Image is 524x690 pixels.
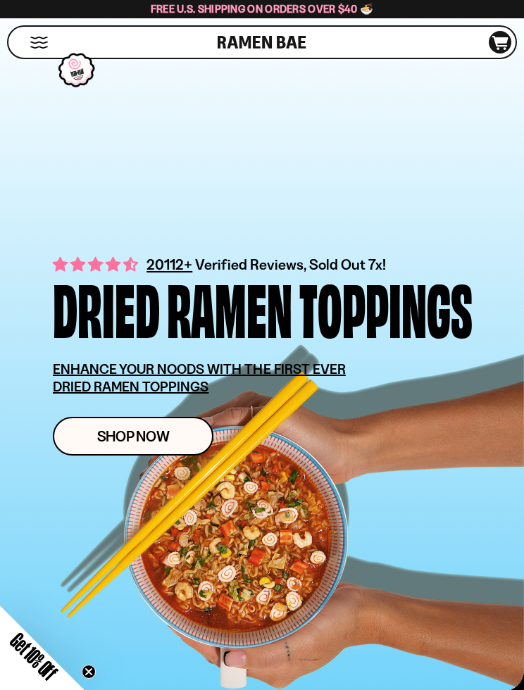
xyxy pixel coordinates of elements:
div: Dried [53,275,160,339]
div: Toppings [299,275,473,339]
button: Mobile Menu Trigger [30,37,49,49]
span: 20112+ [146,253,192,275]
div: Ramen [167,275,292,339]
span: Get 10% Off [6,629,61,684]
u: ENHANCE YOUR NOODS WITH THE FIRST EVER DRIED RAMEN TOPPINGS [53,360,346,395]
span: Free U.S. Shipping on Orders over $40 🍜 [151,2,374,15]
button: Close teaser [82,665,96,679]
a: Shop Now [53,417,213,456]
span: Shop Now [97,429,170,444]
span: Verified Reviews, Sold Out 7x! [195,256,386,273]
